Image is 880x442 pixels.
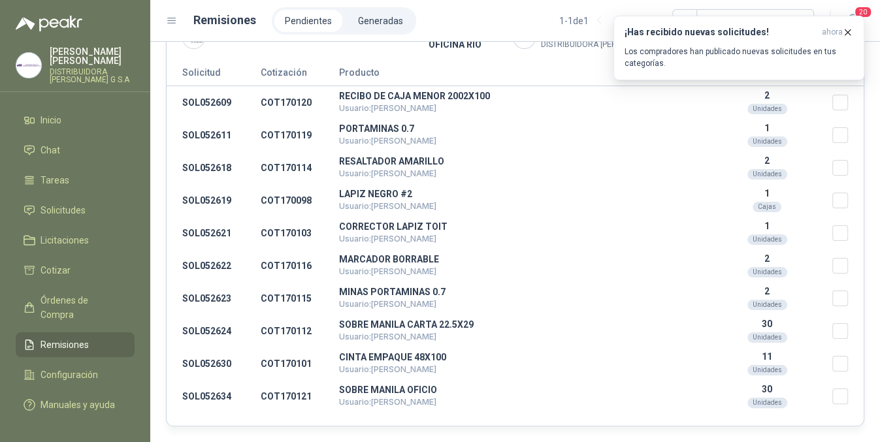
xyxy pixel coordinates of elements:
[747,365,787,375] div: Unidades
[702,253,832,264] p: 2
[832,347,864,380] td: Seleccionar/deseleccionar
[841,9,864,33] button: 20
[541,41,706,48] span: DISTRIBUIDORA [PERSON_NAME] G S.A
[747,169,787,180] div: Unidades
[41,368,98,382] span: Configuración
[747,104,787,114] div: Unidades
[339,234,436,244] span: Usuario: [PERSON_NAME]
[167,86,261,119] td: SOL052609
[339,266,436,276] span: Usuario: [PERSON_NAME]
[41,398,115,412] span: Manuales y ayuda
[16,198,135,223] a: Solicitudes
[261,151,339,184] td: COT170114
[41,173,69,187] span: Tareas
[41,263,71,277] span: Cotizar
[339,287,702,296] p: MINAS PORTAMINAS 0.7
[339,353,702,362] p: CINTA EMPAQUE 48X100
[41,113,61,127] span: Inicio
[339,189,702,198] p: LAPIZ NEGRO #2
[702,351,832,362] p: 11
[747,136,787,147] div: Unidades
[16,53,41,78] img: Company Logo
[261,86,339,119] td: COT170120
[16,16,82,31] img: Logo peakr
[167,380,261,413] td: SOL052634
[261,217,339,249] td: COT170103
[702,221,832,231] p: 1
[261,380,339,413] td: COT170121
[747,332,787,343] div: Unidades
[274,10,342,32] a: Pendientes
[854,6,872,18] span: 20
[832,282,864,315] td: Seleccionar/deseleccionar
[832,315,864,347] td: Seleccionar/deseleccionar
[41,293,122,322] span: Órdenes de Compra
[747,267,787,277] div: Unidades
[348,10,414,32] a: Generadas
[16,228,135,253] a: Licitaciones
[261,119,339,151] td: COT170119
[339,65,702,86] th: Producto
[167,347,261,380] td: SOL052630
[832,151,864,184] td: Seleccionar/deseleccionar
[193,11,256,29] h1: Remisiones
[339,168,436,178] span: Usuario: [PERSON_NAME]
[339,255,702,264] p: MARCADOR BORRABLE
[832,86,864,119] td: Seleccionar/deseleccionar
[261,65,339,86] th: Cotización
[747,398,787,408] div: Unidades
[41,338,89,352] span: Remisiones
[702,155,832,166] p: 2
[41,233,89,247] span: Licitaciones
[16,362,135,387] a: Configuración
[747,234,787,245] div: Unidades
[702,123,832,133] p: 1
[16,332,135,357] a: Remisiones
[559,10,630,31] div: 1 - 1 de 1
[625,27,817,38] h3: ¡Has recibido nuevas solicitudes!
[339,299,436,309] span: Usuario: [PERSON_NAME]
[397,37,513,52] p: OFICINA RIO
[339,201,436,211] span: Usuario: [PERSON_NAME]
[339,397,436,407] span: Usuario: [PERSON_NAME]
[167,119,261,151] td: SOL052611
[261,249,339,282] td: COT170116
[16,138,135,163] a: Chat
[261,315,339,347] td: COT170112
[339,157,702,166] p: RESALTADOR AMARILLO
[339,136,436,146] span: Usuario: [PERSON_NAME]
[702,90,832,101] p: 2
[702,384,832,394] p: 30
[261,347,339,380] td: COT170101
[702,319,832,329] p: 30
[339,91,702,101] p: RECIBO DE CAJA MENOR 2002X100
[16,392,135,417] a: Manuales y ayuda
[832,380,864,413] td: Seleccionar/deseleccionar
[50,47,135,65] p: [PERSON_NAME] [PERSON_NAME]
[339,103,436,113] span: Usuario: [PERSON_NAME]
[16,168,135,193] a: Tareas
[261,184,339,217] td: COT170098
[41,203,86,217] span: Solicitudes
[167,249,261,282] td: SOL052622
[16,288,135,327] a: Órdenes de Compra
[167,184,261,217] td: SOL052619
[702,286,832,296] p: 2
[832,184,864,217] td: Seleccionar/deseleccionar
[167,282,261,315] td: SOL052623
[625,46,853,69] p: Los compradores han publicado nuevas solicitudes en tus categorías.
[261,282,339,315] td: COT170115
[41,143,60,157] span: Chat
[832,119,864,151] td: Seleccionar/deseleccionar
[747,300,787,310] div: Unidades
[167,217,261,249] td: SOL052621
[167,151,261,184] td: SOL052618
[16,108,135,133] a: Inicio
[339,124,702,133] p: PORTAMINAS 0.7
[339,222,702,231] p: CORRECTOR LAPIZ TOIT
[339,385,702,394] p: SOBRE MANILA OFICIO
[50,68,135,84] p: DISTRIBUIDORA [PERSON_NAME] G S.A
[832,217,864,249] td: Seleccionar/deseleccionar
